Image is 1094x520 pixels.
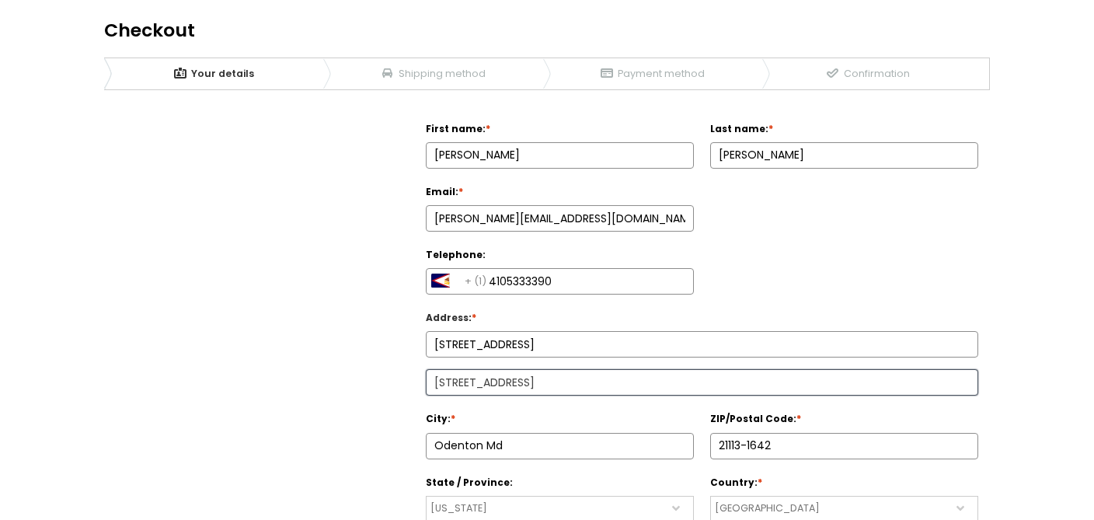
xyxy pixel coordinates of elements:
a: 1Your details [104,58,323,89]
span: 3 [600,58,614,89]
input: City [427,434,693,459]
label: : [426,306,978,325]
span: 1 [173,58,187,89]
a: 2Shipping method [323,58,542,89]
input: Telephone [427,269,693,294]
label: Last name: [710,117,978,136]
input: Apartment, suite, etc. (optional) [427,370,977,395]
input: Email [427,206,693,231]
div: Breadcrumbs [104,58,990,90]
label: Country: [710,471,978,490]
span: 4 [826,58,840,89]
input: Street name [427,332,977,357]
input: First name [427,143,693,168]
label: State / Province: [426,471,694,490]
label: City: [426,407,694,426]
input: ZIP/Postal Code [711,434,977,459]
label: First name: [426,117,694,136]
span: Address [426,311,469,324]
label: Telephone: [426,243,694,262]
label: ZIP/Postal Code: [710,407,978,426]
input: Last name [711,143,977,168]
label: Email: [426,180,694,199]
a: 4Confirmation [762,58,974,89]
a: 3Payment method [543,58,762,89]
span: 2 [381,58,395,89]
div: Checkout [104,19,990,42]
